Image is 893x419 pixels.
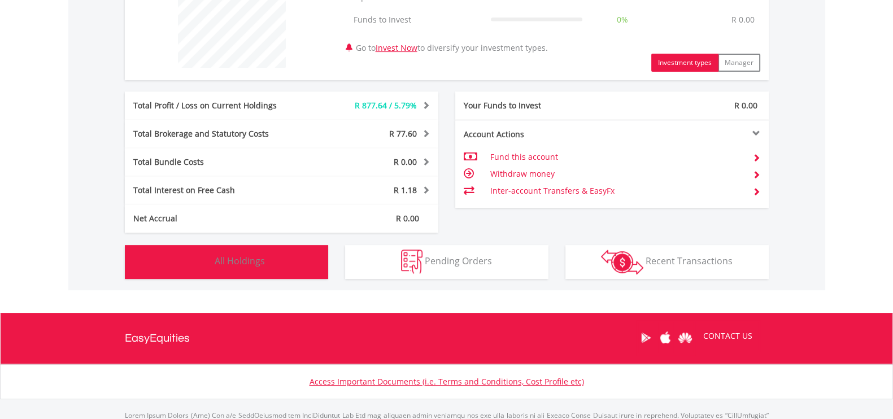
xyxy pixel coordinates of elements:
[490,149,743,165] td: Fund this account
[348,8,485,31] td: Funds to Invest
[345,245,548,279] button: Pending Orders
[188,250,212,274] img: holdings-wht.png
[394,156,417,167] span: R 0.00
[310,376,584,387] a: Access Important Documents (i.e. Terms and Conditions, Cost Profile etc)
[394,185,417,195] span: R 1.18
[125,128,308,139] div: Total Brokerage and Statutory Costs
[588,8,657,31] td: 0%
[125,156,308,168] div: Total Bundle Costs
[676,320,695,355] a: Huawei
[565,245,769,279] button: Recent Transactions
[651,54,718,72] button: Investment types
[455,129,612,140] div: Account Actions
[455,100,612,111] div: Your Funds to Invest
[401,250,422,274] img: pending_instructions-wht.png
[636,320,656,355] a: Google Play
[656,320,676,355] a: Apple
[396,213,419,224] span: R 0.00
[490,165,743,182] td: Withdraw money
[215,255,265,267] span: All Holdings
[125,213,308,224] div: Net Accrual
[601,250,643,274] img: transactions-zar-wht.png
[490,182,743,199] td: Inter-account Transfers & EasyFx
[646,255,733,267] span: Recent Transactions
[125,100,308,111] div: Total Profit / Loss on Current Holdings
[125,245,328,279] button: All Holdings
[355,100,417,111] span: R 877.64 / 5.79%
[389,128,417,139] span: R 77.60
[718,54,760,72] button: Manager
[734,100,757,111] span: R 0.00
[695,320,760,352] a: CONTACT US
[726,8,760,31] td: R 0.00
[376,42,417,53] a: Invest Now
[425,255,492,267] span: Pending Orders
[125,313,190,364] a: EasyEquities
[125,185,308,196] div: Total Interest on Free Cash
